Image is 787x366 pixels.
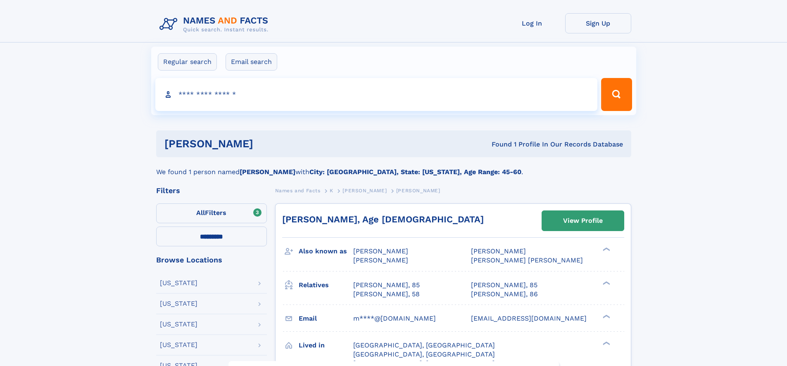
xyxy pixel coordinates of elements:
[353,341,495,349] span: [GEOGRAPHIC_DATA], [GEOGRAPHIC_DATA]
[160,342,197,348] div: [US_STATE]
[565,13,631,33] a: Sign Up
[353,256,408,264] span: [PERSON_NAME]
[471,281,537,290] a: [PERSON_NAME], 85
[563,211,603,230] div: View Profile
[353,350,495,358] span: [GEOGRAPHIC_DATA], [GEOGRAPHIC_DATA]
[156,157,631,177] div: We found 1 person named with .
[155,78,598,111] input: search input
[226,53,277,71] label: Email search
[471,314,587,322] span: [EMAIL_ADDRESS][DOMAIN_NAME]
[299,244,353,258] h3: Also known as
[160,280,197,286] div: [US_STATE]
[542,211,624,231] a: View Profile
[601,78,632,111] button: Search Button
[471,290,538,299] a: [PERSON_NAME], 86
[601,314,611,319] div: ❯
[275,185,321,196] a: Names and Facts
[282,214,484,224] a: [PERSON_NAME], Age [DEMOGRAPHIC_DATA]
[330,185,333,196] a: K
[372,140,623,149] div: Found 1 Profile In Our Records Database
[309,168,521,176] b: City: [GEOGRAPHIC_DATA], State: [US_STATE], Age Range: 45-60
[160,300,197,307] div: [US_STATE]
[342,185,387,196] a: [PERSON_NAME]
[499,13,565,33] a: Log In
[156,203,267,223] label: Filters
[353,290,420,299] a: [PERSON_NAME], 58
[164,139,373,149] h1: [PERSON_NAME]
[299,312,353,326] h3: Email
[160,321,197,328] div: [US_STATE]
[353,281,420,290] a: [PERSON_NAME], 85
[353,247,408,255] span: [PERSON_NAME]
[299,278,353,292] h3: Relatives
[601,247,611,252] div: ❯
[240,168,295,176] b: [PERSON_NAME]
[156,256,267,264] div: Browse Locations
[330,188,333,194] span: K
[342,188,387,194] span: [PERSON_NAME]
[471,256,583,264] span: [PERSON_NAME] [PERSON_NAME]
[299,338,353,352] h3: Lived in
[471,247,526,255] span: [PERSON_NAME]
[156,187,267,194] div: Filters
[158,53,217,71] label: Regular search
[156,13,275,35] img: Logo Names and Facts
[396,188,440,194] span: [PERSON_NAME]
[601,340,611,346] div: ❯
[601,280,611,286] div: ❯
[196,209,205,217] span: All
